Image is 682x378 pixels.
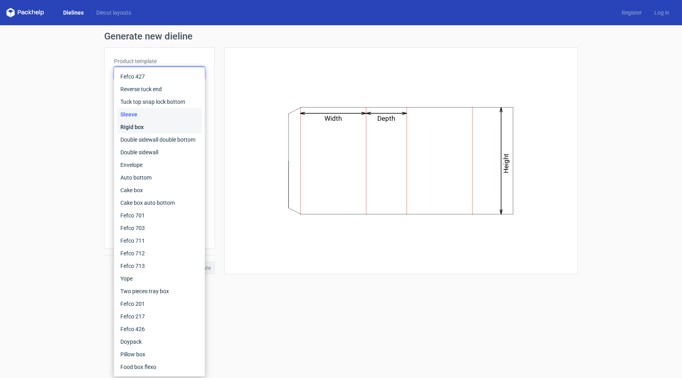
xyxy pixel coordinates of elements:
div: Rigid box [117,121,202,133]
div: Fefco 426 [117,323,202,335]
div: Fefco 701 [117,209,202,222]
text: Height [502,153,510,173]
div: Fefco 711 [117,234,202,247]
text: Depth [378,114,395,122]
div: Fefco 427 [117,70,202,83]
div: Fefco 713 [117,260,202,272]
div: Auto bottom [117,171,202,184]
a: Diecut layouts [90,9,137,17]
div: Cake box auto bottom [117,196,202,209]
div: Cake box [117,184,202,196]
a: Register [615,9,648,17]
div: Envelope [117,159,202,171]
text: Width [325,114,342,122]
div: Sleeve [117,108,202,121]
div: Food box flexo [117,361,202,373]
div: Pillow box [117,348,202,361]
div: Yope [117,272,202,285]
div: Reverse tuck end [117,83,202,95]
div: Two pieces tray box [117,285,202,298]
div: Fefco 712 [117,247,202,260]
a: Dielines [57,9,90,17]
div: Doypack [117,335,202,348]
div: Fefco 217 [117,310,202,323]
a: Log in [648,9,676,17]
div: Fefco 201 [117,298,202,310]
div: Tuck top snap lock bottom [117,95,202,108]
div: Fefco 703 [117,222,202,234]
div: Double sidewall double bottom [117,133,202,146]
div: Double sidewall [117,146,202,159]
h1: Generate new dieline [104,32,578,41]
label: Product template [114,57,205,65]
